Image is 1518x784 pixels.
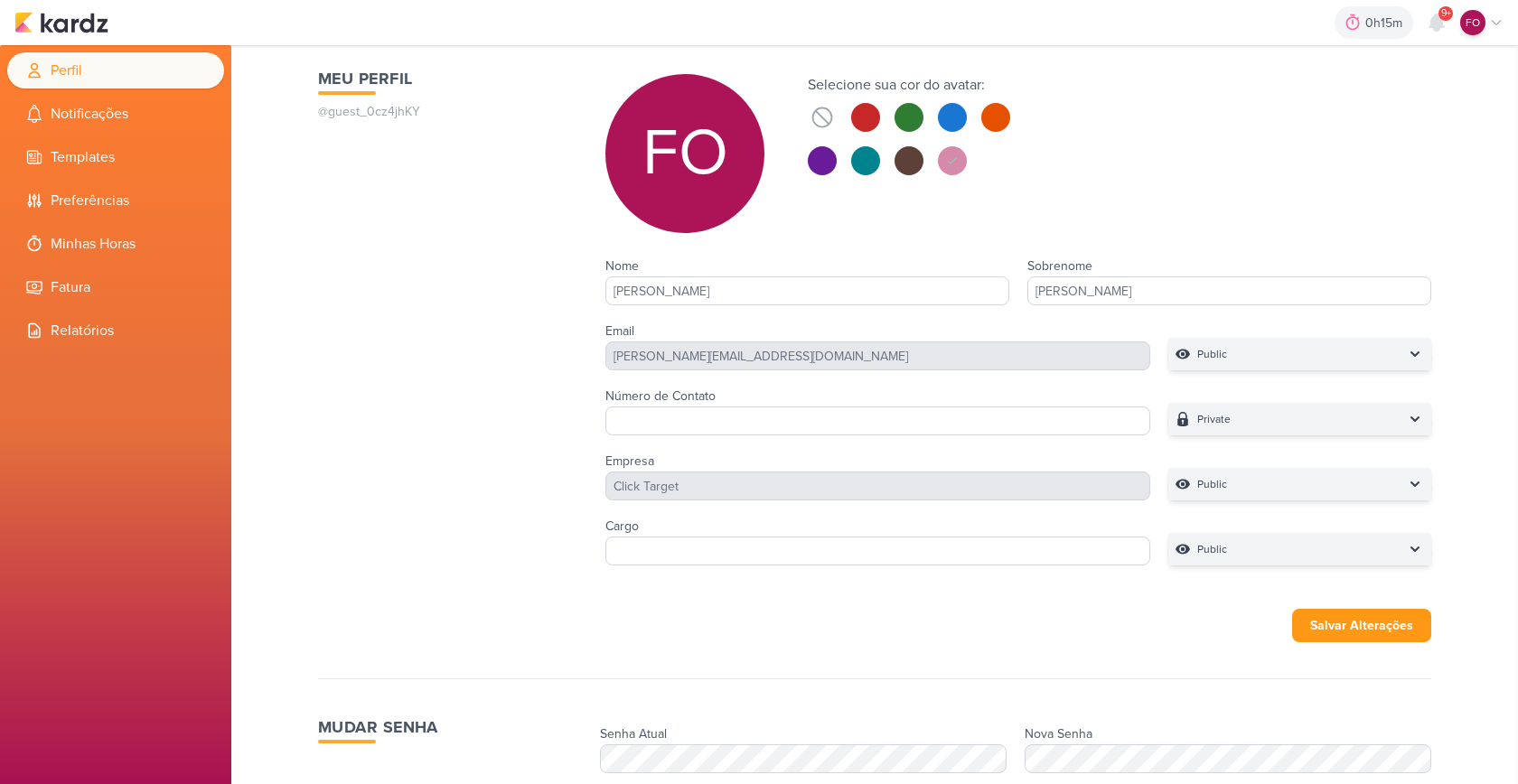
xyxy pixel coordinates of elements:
[7,269,224,305] li: Fatura
[1168,533,1431,565] button: Public
[1466,14,1480,31] p: FO
[7,139,224,175] li: Templates
[318,102,569,121] p: @guest_0cz4jhKY
[1025,726,1092,742] label: Nova Senha
[7,313,224,349] li: Relatórios
[642,121,728,186] p: FO
[600,726,667,742] label: Senha Atual
[605,341,1150,370] div: [PERSON_NAME][EMAIL_ADDRESS][DOMAIN_NAME]
[1197,410,1231,428] p: Private
[1197,540,1227,558] p: Public
[605,258,639,274] label: Nome
[1168,338,1431,370] button: Public
[605,453,654,469] label: Empresa
[605,74,764,233] div: Fabio Oliveira
[808,74,1010,96] div: Selecione sua cor do avatar:
[14,12,108,33] img: kardz.app
[318,67,569,91] h1: Meu Perfil
[7,96,224,132] li: Notificações
[1168,403,1431,435] button: Private
[1027,258,1092,274] label: Sobrenome
[7,182,224,219] li: Preferências
[1168,468,1431,500] button: Public
[1197,475,1227,493] p: Public
[1365,14,1408,33] div: 0h15m
[7,52,224,89] li: Perfil
[1460,10,1485,35] div: Fabio Oliveira
[605,518,639,534] label: Cargo
[7,226,224,262] li: Minhas Horas
[605,323,634,339] label: Email
[1292,609,1431,642] button: Salvar Alterações
[1441,6,1451,21] span: 9+
[1197,345,1227,363] p: Public
[605,388,716,404] label: Número de Contato
[318,715,586,740] h1: Mudar Senha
